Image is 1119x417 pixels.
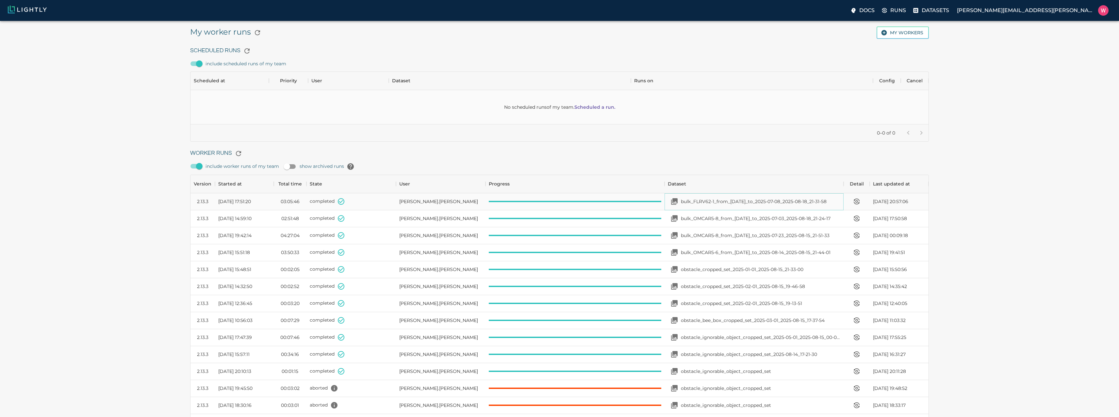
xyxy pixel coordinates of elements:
[190,72,269,90] div: Scheduled at
[300,160,357,173] span: show archived runs
[681,249,831,256] p: bulk_OMCAR5-6_from_[DATE]_to_2025-08-14_2025-08-15_21-44-01
[877,26,929,39] button: My workers
[194,175,211,193] div: Version
[310,198,335,204] span: completed
[194,72,225,90] div: Scheduled at
[335,348,348,361] button: State set to COMPLETED
[310,385,328,391] span: aborted
[218,385,253,392] span: [DATE] 19:45:50
[197,266,208,273] div: 2.13.3
[281,385,300,392] time: 00:03:02
[850,365,863,378] button: View worker run detail
[880,5,909,16] label: Runs
[668,212,681,225] button: Open your dataset bulk_OMCAR5-8_from_2025-07-03_to_2025-07-03_2025-08-18_21-24-17
[335,314,348,327] button: State set to COMPLETED
[310,249,335,255] span: completed
[8,6,47,13] img: Lightly
[668,280,681,293] button: Open your dataset obstacle_cropped_set_2025-02-01_2025-08-15_19-46-58
[281,266,300,273] time: 00:02:05
[681,385,771,392] p: obstacle_ignorable_object_cropped_set
[668,331,681,344] button: Open your dataset obstacle_ignorable_object_cropped_set_2025-05-01_2025-08-15_00-03-13
[335,229,348,242] button: State set to COMPLETED
[281,351,299,358] time: 00:34:16
[681,317,825,324] p: obstacle_bee_box_cropped_set_2025-03-01_2025-08-15_17-37-54
[850,229,863,242] button: View worker run detail
[281,215,299,222] time: 02:51:48
[873,317,906,324] span: [DATE] 11:03:32
[310,368,335,374] span: completed
[873,385,907,392] span: [DATE] 19:48:52
[681,232,830,239] p: bulk_OMCAR5-8_from_[DATE]_to_2025-07-23_2025-08-15_21-51-33
[668,331,840,344] a: Open your dataset obstacle_ignorable_object_cropped_set_2025-05-01_2025-08-15_00-03-13obstacle_ig...
[668,263,681,276] button: Open your dataset obstacle_cropped_set_2025-01-01_2025-08-15_21-33-00
[668,399,771,412] a: Open your dataset obstacle_ignorable_object_cropped_setobstacle_ignorable_object_cropped_set
[399,402,478,409] span: William Maio (Bonsairobotics)
[399,351,478,358] span: William Maio (Bonsairobotics)
[190,44,929,57] h6: Scheduled Runs
[850,280,863,293] button: View worker run detail
[681,198,827,205] p: bulk_FLRV62-1_from_[DATE]_to_2025-07-08_2025-08-18_21-31-58
[197,368,208,375] div: 2.13.3
[668,195,681,208] button: Open your dataset bulk_FLRV62-1_from_2025-07-07_to_2025-07-08_2025-08-18_21-31-58
[197,334,208,341] div: 2.13.3
[344,160,357,173] button: help
[197,351,208,358] div: 2.13.3
[399,385,478,392] span: William Maio (Bonsairobotics)
[681,266,803,273] p: obstacle_cropped_set_2025-01-01_2025-08-15_21-33-00
[206,60,286,67] span: include scheduled runs of my team
[281,317,300,324] time: 00:07:29
[310,317,335,323] span: completed
[668,382,681,395] button: Open your dataset obstacle_ignorable_object_cropped_set
[850,195,863,208] button: View worker run detail
[681,402,771,409] p: obstacle_ignorable_object_cropped_set
[668,314,825,327] a: Open your dataset obstacle_bee_box_cropped_set_2025-03-01_2025-08-15_17-37-54obstacle_bee_box_cro...
[308,72,389,90] div: User
[850,399,863,412] button: View worker run detail
[399,215,478,222] span: William Maio (Bonsairobotics)
[668,314,681,327] button: Open your dataset obstacle_bee_box_cropped_set_2025-03-01_2025-08-15_17-37-54
[280,334,300,341] time: 00:07:46
[850,331,863,344] button: View worker run detail
[218,249,250,256] span: [DATE] 15:51:18
[681,300,802,307] p: obstacle_cropped_set_2025-02-01_2025-08-15_19-13-51
[328,382,341,395] button: All 153 images have been flagged as corrupt. 153 images raised MaxRetryError. For example, the im...
[873,283,907,290] span: [DATE] 14:35:42
[190,26,264,39] h5: My worker runs
[873,334,906,341] span: [DATE] 17:55:25
[335,297,348,310] button: State set to COMPLETED
[911,5,952,16] a: Datasets
[665,175,844,193] div: Dataset
[668,348,817,361] a: Open your dataset obstacle_ignorable_object_cropped_set_2025-08-14_17-21-30obstacle_ignorable_obj...
[668,348,681,361] button: Open your dataset obstacle_ignorable_object_cropped_set_2025-08-14_17-21-30
[873,266,907,273] span: [DATE] 15:50:56
[274,175,306,193] div: Total time
[873,402,906,409] span: [DATE] 18:33:17
[280,72,297,90] div: Priority
[954,3,1111,18] a: [PERSON_NAME][EMAIL_ADDRESS][PERSON_NAME]William Maio
[504,90,615,124] div: No scheduled runs of my team .
[218,351,250,358] span: [DATE] 15:57:11
[269,72,308,90] div: Priority
[281,232,300,239] time: 04:27:04
[310,232,335,238] span: completed
[850,297,863,310] button: View worker run detail
[631,72,873,90] div: Runs on
[310,402,328,408] span: aborted
[399,175,410,193] div: User
[311,72,322,90] div: User
[668,365,771,378] a: Open your dataset obstacle_ignorable_object_cropped_setobstacle_ignorable_object_cropped_set
[890,7,906,14] p: Runs
[922,7,949,14] p: Datasets
[681,283,805,290] p: obstacle_cropped_set_2025-02-01_2025-08-15_19-46-58
[668,229,830,242] a: Open your dataset bulk_OMCAR5-8_from_2025-07-22_to_2025-07-23_2025-08-15_21-51-33bulk_OMCAR5-8_fr...
[218,215,252,222] span: [DATE] 14:59:10
[668,229,681,242] button: Open your dataset bulk_OMCAR5-8_from_2025-07-22_to_2025-07-23_2025-08-15_21-51-33
[310,266,335,272] span: completed
[197,249,208,256] div: 2.13.3
[218,334,252,341] span: [DATE] 17:47:39
[873,175,910,193] div: Last updated at
[877,130,895,136] p: 0–0 of 0
[873,198,908,205] span: [DATE] 20:57:06
[335,331,348,344] button: State set to COMPLETED
[399,368,478,375] span: William Maio (Bonsairobotics)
